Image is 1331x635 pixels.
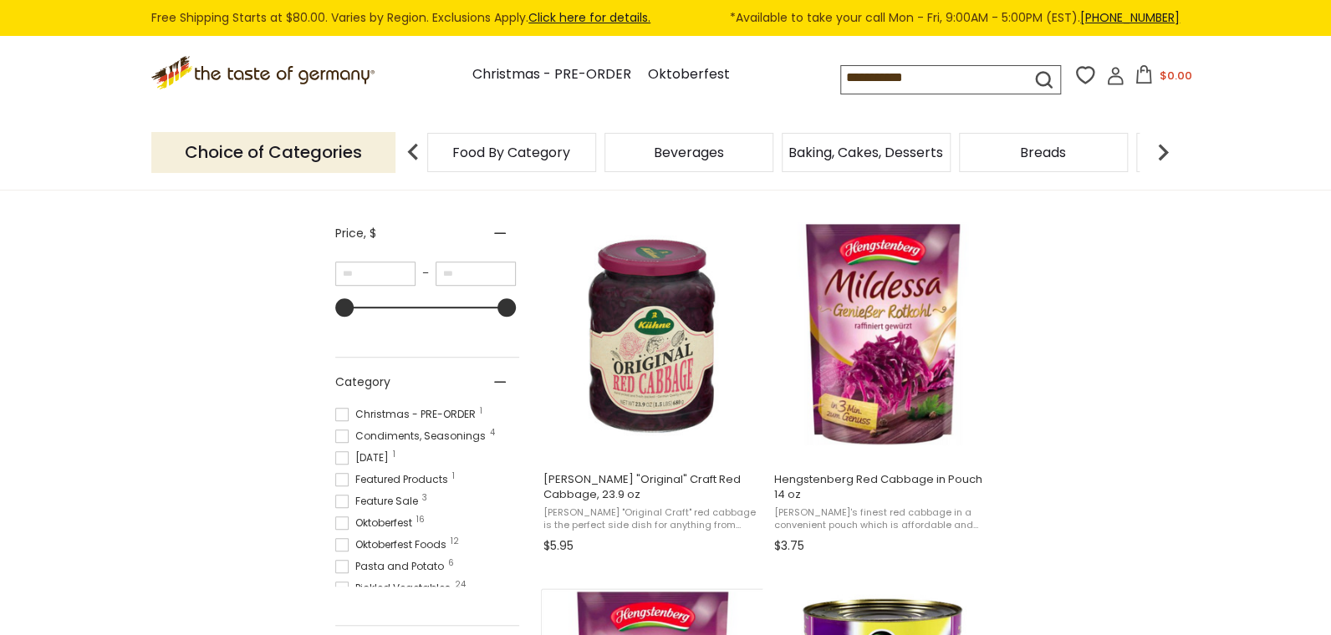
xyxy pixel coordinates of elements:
[436,262,516,286] input: Maximum value
[490,429,495,437] span: 4
[1080,9,1180,26] a: [PHONE_NUMBER]
[543,506,760,532] span: [PERSON_NAME] "Original Craft" red cabbage is the perfect side dish for anything from grilled bra...
[451,537,459,546] span: 12
[335,581,456,596] span: Pickled Vegetables
[647,63,729,86] a: Oktoberfest
[364,225,376,241] span: , $
[335,450,394,465] span: [DATE]
[335,494,423,509] span: Feature Sale
[335,559,449,574] span: Pasta and Potato
[396,135,430,169] img: previous arrow
[335,373,390,391] span: Category
[416,516,425,524] span: 16
[448,559,454,567] span: 6
[788,146,943,159] a: Baking, Cakes, Desserts
[335,537,451,552] span: Oktoberfest Foods
[151,8,1180,28] div: Free Shipping Starts at $80.00. Varies by Region. Exclusions Apply.
[1160,68,1192,84] span: $0.00
[455,581,466,589] span: 24
[1146,135,1180,169] img: next arrow
[654,146,724,159] a: Beverages
[774,472,991,502] span: Hengstenberg Red Cabbage in Pouch 14 oz
[543,472,760,502] span: [PERSON_NAME] "Original" Craft Red Cabbage, 23.9 oz
[772,222,993,444] img: Hengstenberg Red Cabbage in Pouch 14 oz
[452,146,570,159] a: Food By Category
[774,537,804,555] span: $3.75
[528,9,650,26] a: Click here for details.
[1128,65,1199,90] button: $0.00
[730,8,1180,28] span: *Available to take your call Mon - Fri, 9:00AM - 5:00PM (EST).
[335,472,453,487] span: Featured Products
[335,516,417,531] span: Oktoberfest
[541,209,762,560] a: Kuehne
[416,266,436,281] span: –
[335,225,376,242] span: Price
[472,63,630,86] a: Christmas - PRE-ORDER
[541,223,762,444] img: Kuehne Original Craft Red Cabbage
[335,429,491,444] span: Condiments, Seasonings
[151,132,395,173] p: Choice of Categories
[480,407,482,415] span: 1
[772,209,993,560] a: Hengstenberg Red Cabbage in Pouch 14 oz
[393,450,395,459] span: 1
[543,537,574,555] span: $5.95
[452,472,455,480] span: 1
[422,494,427,502] span: 3
[335,407,481,422] span: Christmas - PRE-ORDER
[1020,146,1066,159] a: Breads
[774,506,991,532] span: [PERSON_NAME]'s finest red cabbage in a convenient pouch which is affordable and easy to ship. Th...
[335,262,416,286] input: Minimum value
